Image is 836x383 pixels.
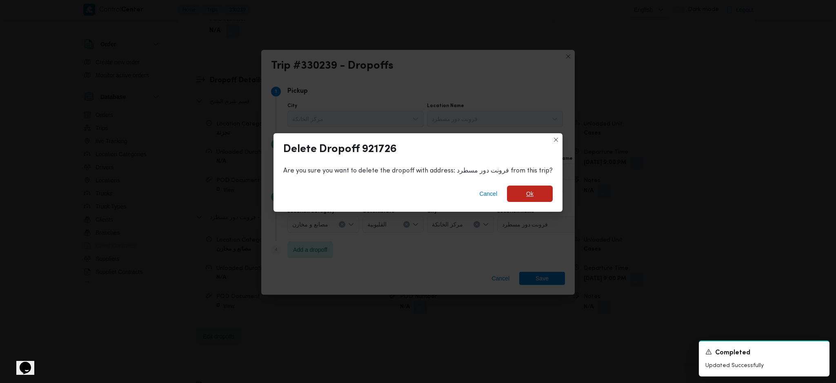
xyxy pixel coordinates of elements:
div: Delete Dropoff 921726 [283,143,397,156]
span: Cancel [479,189,497,199]
button: Cancel [476,186,500,202]
button: Closes this modal window [551,135,561,145]
div: Are you sure you want to delete the dropoff with address: فرونت دور مسطرد from this trip? [283,166,553,176]
iframe: chat widget [8,350,34,375]
p: Updated Successfully [705,361,823,370]
span: Ok [526,189,534,199]
div: Notification [705,348,823,358]
button: Ok [507,186,553,202]
span: Completed [715,348,750,358]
